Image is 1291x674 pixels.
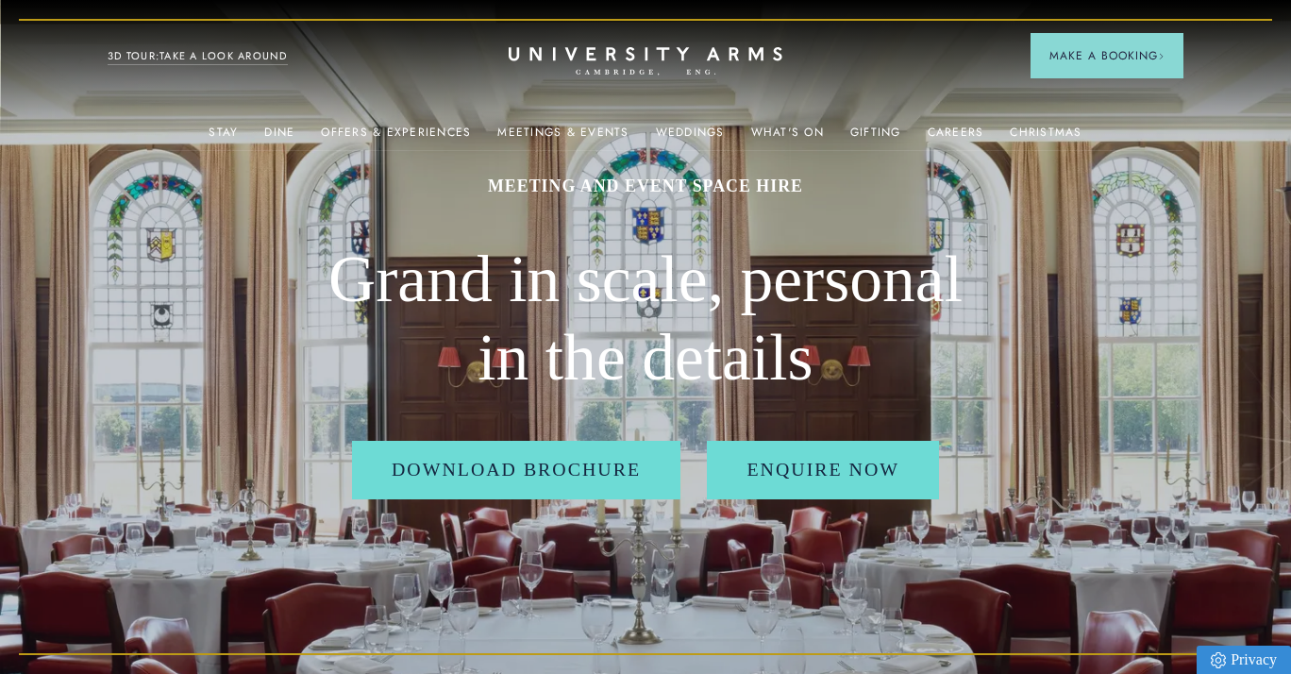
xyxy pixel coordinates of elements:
a: Privacy [1197,646,1291,674]
button: Make a BookingArrow icon [1031,33,1183,78]
a: Download Brochure [352,441,680,499]
a: Christmas [1010,126,1081,150]
a: Home [509,47,782,76]
a: Enquire Now [707,441,939,499]
a: What's On [751,126,824,150]
img: Privacy [1211,652,1226,668]
span: Make a Booking [1049,47,1165,64]
a: 3D TOUR:TAKE A LOOK AROUND [108,48,288,65]
a: Stay [209,126,238,150]
img: Arrow icon [1158,53,1165,59]
h2: Grand in scale, personal in the details [323,241,968,397]
h1: MEETING AND EVENT SPACE HIRE [323,175,968,197]
a: Gifting [850,126,901,150]
a: Careers [928,126,984,150]
a: Meetings & Events [497,126,629,150]
a: Offers & Experiences [321,126,471,150]
a: Dine [264,126,294,150]
a: Weddings [656,126,725,150]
